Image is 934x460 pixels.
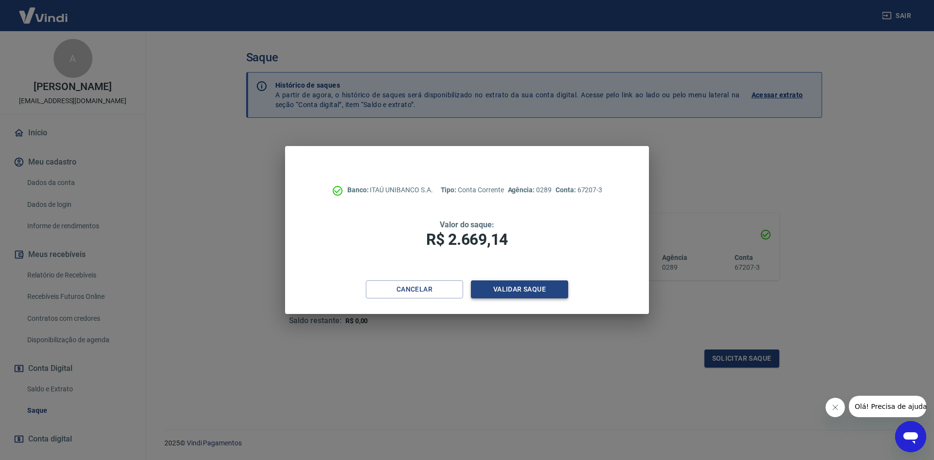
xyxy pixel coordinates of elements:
[849,396,926,417] iframe: Mensagem da empresa
[508,186,537,194] span: Agência:
[6,7,82,15] span: Olá! Precisa de ajuda?
[441,186,458,194] span: Tipo:
[426,230,508,249] span: R$ 2.669,14
[471,280,568,298] button: Validar saque
[440,220,494,229] span: Valor do saque:
[347,186,370,194] span: Banco:
[895,421,926,452] iframe: Botão para abrir a janela de mensagens
[508,185,552,195] p: 0289
[826,398,845,417] iframe: Fechar mensagem
[347,185,433,195] p: ITAÚ UNIBANCO S.A.
[556,185,602,195] p: 67207-3
[441,185,504,195] p: Conta Corrente
[556,186,577,194] span: Conta:
[366,280,463,298] button: Cancelar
